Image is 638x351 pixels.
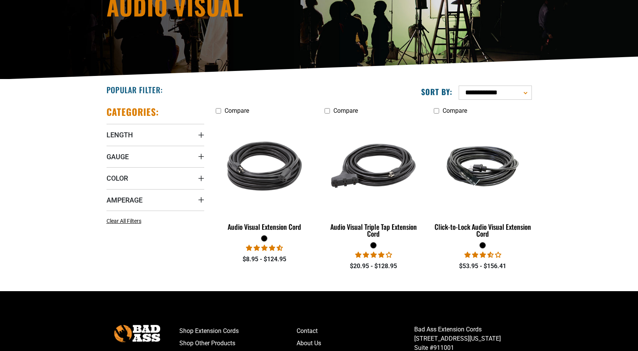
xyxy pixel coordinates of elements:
[107,130,133,139] span: Length
[434,223,531,237] div: Click-to-Lock Audio Visual Extension Cord
[107,189,204,211] summary: Amperage
[107,146,204,167] summary: Gauge
[464,251,501,259] span: 3.50 stars
[434,262,531,271] div: $53.95 - $156.41
[107,218,141,224] span: Clear All Filters
[443,107,467,114] span: Compare
[421,87,453,97] label: Sort by:
[107,152,129,161] span: Gauge
[107,217,144,225] a: Clear All Filters
[355,251,392,259] span: 3.75 stars
[107,196,143,204] span: Amperage
[114,325,160,342] img: Bad Ass Extension Cords
[179,325,297,337] a: Shop Extension Cords
[107,124,204,145] summary: Length
[246,244,283,252] span: 4.68 stars
[225,107,249,114] span: Compare
[216,255,313,264] div: $8.95 - $124.95
[107,167,204,189] summary: Color
[216,122,313,210] img: black
[325,118,422,242] a: black Audio Visual Triple Tap Extension Cord
[179,337,297,349] a: Shop Other Products
[216,223,313,230] div: Audio Visual Extension Cord
[216,118,313,235] a: black Audio Visual Extension Cord
[434,118,531,242] a: black Click-to-Lock Audio Visual Extension Cord
[107,106,159,118] h2: Categories:
[325,122,422,210] img: black
[325,262,422,271] div: $20.95 - $128.95
[435,137,531,196] img: black
[297,337,414,349] a: About Us
[325,223,422,237] div: Audio Visual Triple Tap Extension Cord
[297,325,414,337] a: Contact
[333,107,358,114] span: Compare
[107,85,163,95] h2: Popular Filter:
[107,174,128,183] span: Color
